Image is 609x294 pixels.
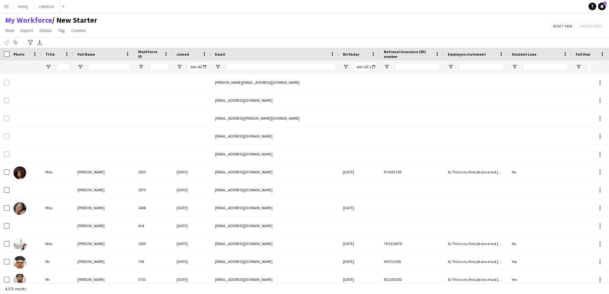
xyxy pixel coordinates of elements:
div: [EMAIL_ADDRESS][PERSON_NAME][DOMAIN_NAME] [211,109,339,127]
div: Mr [42,271,74,288]
span: Full Name [77,52,95,57]
a: Status [37,26,54,35]
input: Birthday Filter Input [354,63,376,71]
div: 3733 [134,271,173,288]
img: aaliah beckford-cordier [13,166,26,179]
span: New Starter [52,15,97,25]
div: Miss [42,163,74,181]
a: Comms [69,26,88,35]
span: No [512,170,516,174]
img: Aarti Patil [13,238,26,251]
div: [EMAIL_ADDRESS][DOMAIN_NAME] [211,163,339,181]
div: [DATE] [173,199,211,217]
span: Joined [177,52,189,57]
div: [EMAIL_ADDRESS][DOMAIN_NAME] [211,145,339,163]
input: Row Selection is disabled for this row (unchecked) [4,98,10,103]
input: Employee statement Filter Input [459,63,504,71]
span: [PERSON_NAME] [77,170,105,174]
input: Workforce ID Filter Input [150,63,169,71]
span: No [512,241,516,246]
button: Open Filter Menu [215,64,221,70]
div: [EMAIL_ADDRESS][DOMAIN_NAME] [211,235,339,252]
div: 2813 [134,163,173,181]
span: 1 [604,2,606,6]
button: Open Filter Menu [45,64,51,70]
span: TK512407D [384,241,402,246]
button: Open Filter Menu [77,64,83,70]
span: Workforce ID [138,49,161,59]
div: [DATE] [339,253,380,270]
a: 1 [598,3,606,10]
img: Aarun Sharma [13,256,26,269]
span: Email [215,52,225,57]
div: [PERSON_NAME][EMAIL_ADDRESS][DOMAIN_NAME] [211,74,339,91]
a: Tag [56,26,67,35]
div: [EMAIL_ADDRESS][DOMAIN_NAME] [211,253,339,270]
div: 704 [134,253,173,270]
div: Miss [42,235,74,252]
span: [PERSON_NAME] [77,187,105,192]
input: Row Selection is disabled for this row (unchecked) [4,115,10,121]
div: [EMAIL_ADDRESS][DOMAIN_NAME] [211,199,339,217]
button: Open Filter Menu [576,64,581,70]
button: Open Filter Menu [177,64,182,70]
a: View [3,26,17,35]
a: Export [18,26,36,35]
span: Export [20,28,33,33]
button: Open Filter Menu [138,64,144,70]
span: RZ135535D [384,277,402,282]
span: National Insurance (NI) number [384,49,432,59]
span: Comms [71,28,86,33]
input: Row Selection is disabled for this row (unchecked) [4,151,10,157]
img: Aathish Loganathan [13,274,26,287]
span: [PERSON_NAME] [77,223,105,228]
span: Title [45,52,55,57]
div: 1500 [134,235,173,252]
input: National Insurance (NI) number Filter Input [395,63,440,71]
div: Miss [42,199,74,217]
button: KKHQ [13,0,34,13]
button: Open Filter Menu [448,64,454,70]
div: [DATE] [173,235,211,252]
div: [DATE] [339,163,380,181]
div: [EMAIL_ADDRESS][DOMAIN_NAME] [211,127,339,145]
a: My Workforce [5,15,52,25]
span: Photo [13,52,24,57]
div: [EMAIL_ADDRESS][DOMAIN_NAME] [211,181,339,199]
img: Aaliyah Ginning [13,202,26,215]
div: [EMAIL_ADDRESS][DOMAIN_NAME] [211,271,339,288]
app-action-btn: Export XLSX [36,39,43,46]
input: Row Selection is disabled for this row (unchecked) [4,133,10,139]
span: Birthday [343,52,359,57]
span: Student Loan [512,52,536,57]
app-action-btn: Advanced filters [27,39,34,46]
div: Mr [42,253,74,270]
button: Reset view [551,22,575,30]
button: LIMEKILN [34,0,59,13]
input: Full Name Filter Input [89,63,130,71]
span: Yes [512,259,517,264]
span: PL650313B [384,170,401,174]
div: [DATE] [173,271,211,288]
span: [PERSON_NAME] [77,277,105,282]
input: Row Selection is disabled for this row (unchecked) [4,80,10,85]
span: [PERSON_NAME] [77,241,105,246]
div: 2879 [134,181,173,199]
div: [EMAIL_ADDRESS][DOMAIN_NAME] [211,91,339,109]
input: Title Filter Input [57,63,70,71]
div: [EMAIL_ADDRESS][DOMAIN_NAME] [211,217,339,234]
div: [DATE] [173,217,211,234]
span: Employee statement [448,52,486,57]
span: View [5,28,14,33]
button: Open Filter Menu [512,64,518,70]
span: Yes [512,277,517,282]
div: [DATE] [339,235,380,252]
span: Tag [58,28,65,33]
div: 414 [134,217,173,234]
span: [PERSON_NAME] [77,205,105,210]
div: [DATE] [339,271,380,288]
span: Full Home Address [576,52,609,57]
span: [PERSON_NAME] [77,259,105,264]
button: Open Filter Menu [343,64,349,70]
div: 2408 [134,199,173,217]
